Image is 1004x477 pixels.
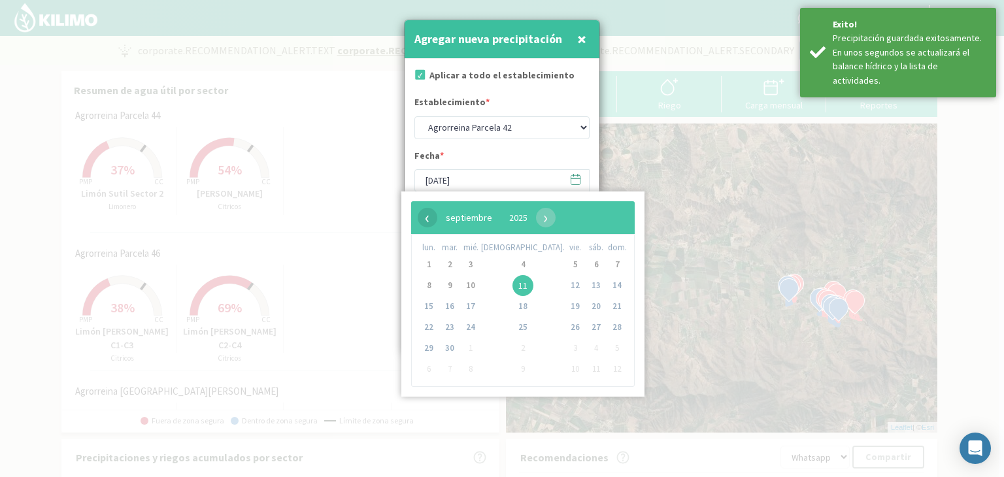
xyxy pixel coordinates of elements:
div: Open Intercom Messenger [960,433,991,464]
button: 2025 [501,208,536,227]
span: × [577,28,586,50]
span: 21 [607,296,627,317]
span: 25 [512,317,533,338]
label: Fecha [414,149,444,166]
span: 12 [607,359,627,380]
span: 19 [565,296,586,317]
span: 2 [439,254,460,275]
span: 23 [439,317,460,338]
span: 30 [439,338,460,359]
span: 4 [512,254,533,275]
span: 2 [512,338,533,359]
span: 14 [607,275,627,296]
bs-datepicker-navigation-view: ​ ​ ​ [418,208,556,220]
span: 24 [460,317,481,338]
span: › [536,208,556,227]
span: 29 [418,338,439,359]
h4: Agregar nueva precipitación [414,30,562,48]
span: 4 [586,338,607,359]
th: weekday [418,241,439,254]
span: 1 [460,338,481,359]
th: weekday [586,241,607,254]
span: 6 [418,359,439,380]
button: Close [574,26,590,52]
span: 2025 [509,212,527,223]
span: 11 [512,275,533,296]
span: 6 [586,254,607,275]
span: 10 [565,359,586,380]
span: 5 [565,254,586,275]
label: Establecimiento [414,95,490,112]
span: 15 [418,296,439,317]
button: septiembre [437,208,501,227]
span: 1 [418,254,439,275]
span: 28 [607,317,627,338]
button: ‹ [418,208,437,227]
span: 13 [586,275,607,296]
span: 7 [607,254,627,275]
span: 27 [586,317,607,338]
th: weekday [481,241,565,254]
span: 18 [512,296,533,317]
span: 9 [439,275,460,296]
span: 3 [565,338,586,359]
th: weekday [565,241,586,254]
th: weekday [460,241,481,254]
span: 7 [439,359,460,380]
div: Exito! [833,18,986,31]
bs-datepicker-container: calendar [401,191,644,397]
div: Precipitación guardada exitosamente. En unos segundos se actualizará el balance hídrico y la list... [833,31,986,88]
span: 11 [586,359,607,380]
span: 20 [586,296,607,317]
span: 17 [460,296,481,317]
th: weekday [607,241,627,254]
span: 22 [418,317,439,338]
span: septiembre [446,212,492,223]
span: 9 [512,359,533,380]
span: 10 [460,275,481,296]
span: 8 [418,275,439,296]
span: 12 [565,275,586,296]
span: 5 [607,338,627,359]
th: weekday [439,241,460,254]
span: 3 [460,254,481,275]
span: 8 [460,359,481,380]
label: Aplicar a todo el establecimiento [429,69,575,82]
span: 16 [439,296,460,317]
span: 26 [565,317,586,338]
